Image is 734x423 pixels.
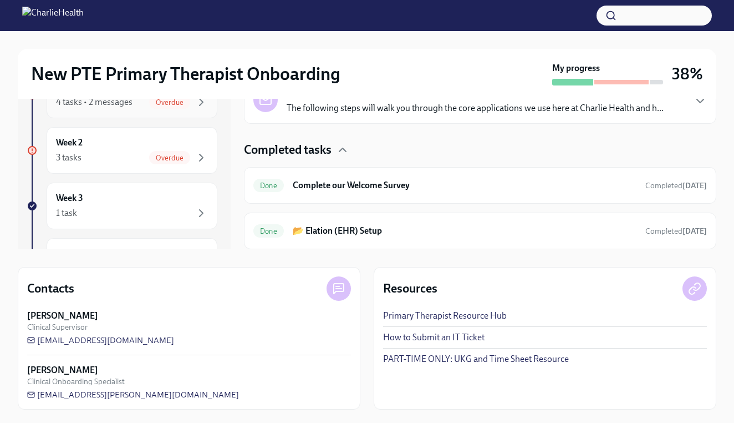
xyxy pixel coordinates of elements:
[56,192,83,204] h6: Week 3
[287,102,664,114] p: The following steps will walk you through the core applications we use here at Charlie Health and...
[27,335,174,346] a: [EMAIL_ADDRESS][DOMAIN_NAME]
[56,96,132,108] div: 4 tasks • 2 messages
[383,310,507,322] a: Primary Therapist Resource Hub
[244,142,332,158] h4: Completed tasks
[56,152,81,164] div: 3 tasks
[253,177,707,194] a: DoneComplete our Welcome SurveyCompleted[DATE]
[293,225,636,237] h6: 📂 Elation (EHR) Setup
[27,280,74,297] h4: Contacts
[383,353,569,365] a: PART-TIME ONLY: UKG and Time Sheet Resource
[27,238,217,285] a: Week 4
[22,7,84,24] img: CharlieHealth
[56,137,83,149] h6: Week 2
[383,280,437,297] h4: Resources
[149,98,190,107] span: Overdue
[552,62,600,74] strong: My progress
[56,248,83,260] h6: Week 4
[383,331,485,344] a: How to Submit an IT Ticket
[27,310,98,322] strong: [PERSON_NAME]
[27,322,88,333] span: Clinical Supervisor
[645,181,707,190] span: Completed
[31,63,340,85] h2: New PTE Primary Therapist Onboarding
[27,389,239,400] a: [EMAIL_ADDRESS][PERSON_NAME][DOMAIN_NAME]
[682,226,707,236] strong: [DATE]
[253,222,707,240] a: Done📂 Elation (EHR) SetupCompleted[DATE]
[682,181,707,190] strong: [DATE]
[293,179,636,192] h6: Complete our Welcome Survey
[645,180,707,191] span: September 15th, 2025 20:35
[27,376,125,387] span: Clinical Onboarding Specialist
[645,226,707,236] span: Completed
[672,64,703,84] h3: 38%
[253,227,284,235] span: Done
[253,182,284,190] span: Done
[27,127,217,174] a: Week 23 tasksOverdue
[149,154,190,162] span: Overdue
[27,364,98,376] strong: [PERSON_NAME]
[645,226,707,236] span: September 20th, 2025 00:30
[56,207,77,219] div: 1 task
[27,183,217,229] a: Week 31 task
[244,142,716,158] div: Completed tasks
